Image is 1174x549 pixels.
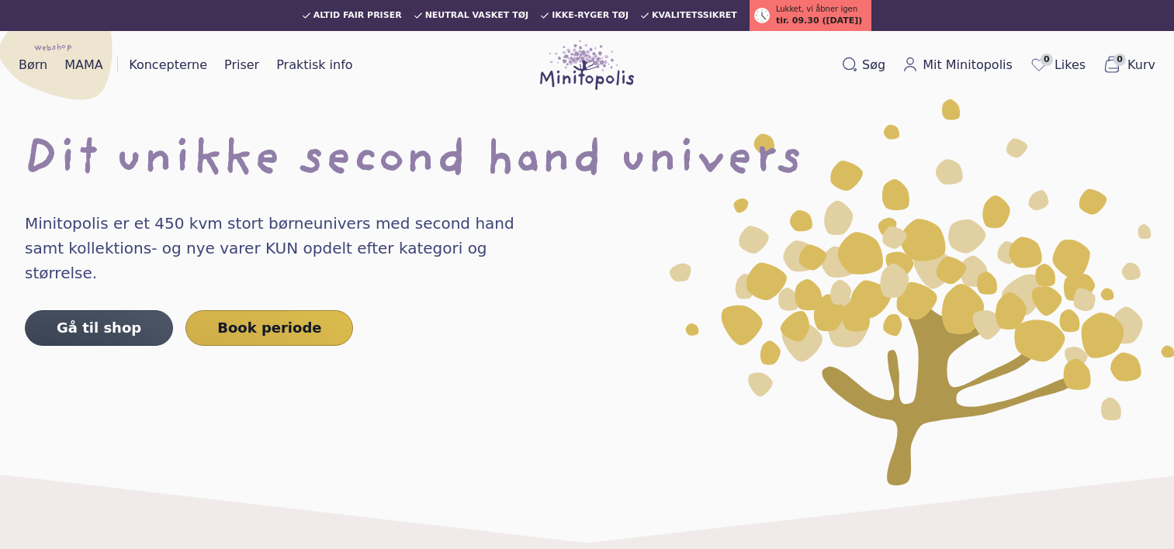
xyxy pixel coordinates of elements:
h1: Dit unikke second hand univers [25,136,1149,186]
span: Kvalitetssikret [652,11,737,20]
a: Børn [12,53,54,78]
a: 0Likes [1023,52,1092,78]
a: Koncepterne [123,53,213,78]
button: 0Kurv [1096,52,1162,78]
span: Likes [1055,56,1086,74]
span: Lukket, vi åbner igen [776,3,857,15]
h4: Minitopolis er et 450 kvm stort børneunivers med second hand samt kollektions- og nye varer KUN o... [25,211,546,285]
a: Mit Minitopolis [896,53,1019,78]
img: Minitopolis' logo som et gul blomst [670,99,1174,486]
button: Søg [836,53,892,78]
span: Kurv [1127,56,1155,74]
a: MAMA [58,53,109,78]
a: Praktisk info [270,53,358,78]
span: Altid fair priser [313,11,402,20]
span: Ikke-ryger tøj [552,11,629,20]
a: Priser [218,53,265,78]
span: Neutral vasket tøj [425,11,529,20]
span: 0 [1041,54,1053,66]
span: Mit Minitopolis [923,56,1013,74]
a: Gå til shop [25,310,173,346]
span: tir. 09.30 ([DATE]) [776,15,862,28]
a: Book periode [185,310,353,346]
span: Søg [862,56,885,74]
span: 0 [1113,54,1126,66]
img: Minitopolis logo [540,40,635,90]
